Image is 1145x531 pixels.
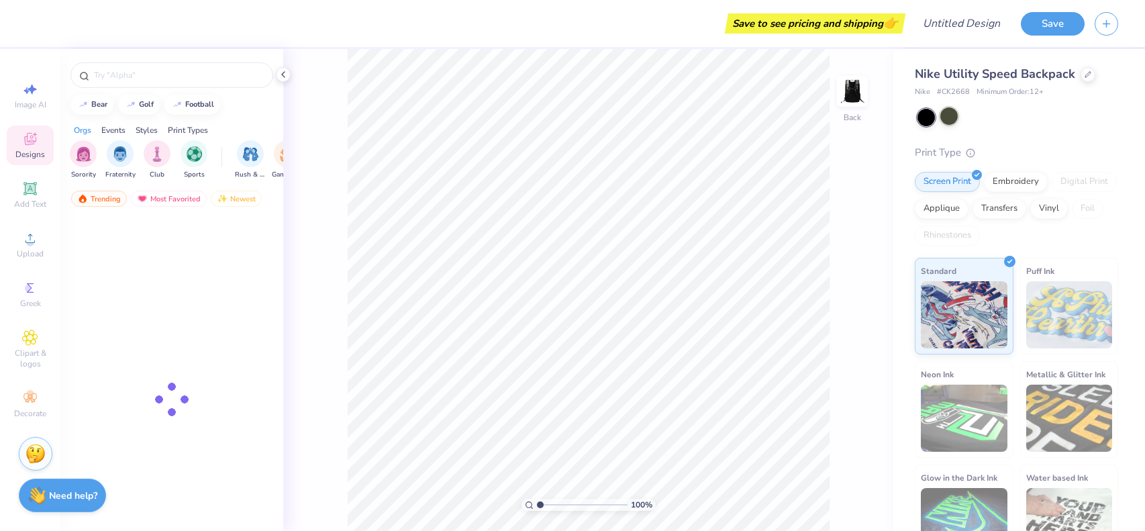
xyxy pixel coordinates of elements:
[272,170,303,180] span: Game Day
[14,199,46,209] span: Add Text
[7,348,54,369] span: Clipart & logos
[144,140,170,180] div: filter for Club
[272,140,303,180] div: filter for Game Day
[91,101,107,108] div: bear
[883,15,898,31] span: 👉
[844,111,861,124] div: Back
[181,140,207,180] div: filter for Sports
[1030,199,1068,219] div: Vinyl
[118,95,160,115] button: golf
[78,101,89,109] img: trend_line.gif
[187,146,202,162] img: Sports Image
[1021,12,1085,36] button: Save
[76,146,91,162] img: Sorority Image
[101,124,126,136] div: Events
[921,281,1007,348] img: Standard
[17,248,44,259] span: Upload
[105,140,136,180] div: filter for Fraternity
[144,140,170,180] button: filter button
[1026,281,1113,348] img: Puff Ink
[915,172,980,192] div: Screen Print
[113,146,128,162] img: Fraternity Image
[280,146,295,162] img: Game Day Image
[164,95,220,115] button: football
[272,140,303,180] button: filter button
[70,95,113,115] button: bear
[937,87,970,98] span: # CK2668
[74,124,91,136] div: Orgs
[921,471,997,485] span: Glow in the Dark Ink
[243,146,258,162] img: Rush & Bid Image
[172,101,183,109] img: trend_line.gif
[1026,471,1088,485] span: Water based Ink
[1052,172,1117,192] div: Digital Print
[185,101,214,108] div: football
[70,140,97,180] div: filter for Sorority
[915,87,930,98] span: Nike
[217,194,228,203] img: Newest.gif
[150,170,164,180] span: Club
[915,145,1118,160] div: Print Type
[839,78,866,105] img: Back
[150,146,164,162] img: Club Image
[15,149,45,160] span: Designs
[93,68,264,82] input: Try "Alpha"
[139,101,154,108] div: golf
[49,489,97,502] strong: Need help?
[20,298,41,309] span: Greek
[126,101,136,109] img: trend_line.gif
[14,408,46,419] span: Decorate
[1026,367,1105,381] span: Metallic & Glitter Ink
[915,199,968,219] div: Applique
[77,194,88,203] img: trending.gif
[70,140,97,180] button: filter button
[973,199,1026,219] div: Transfers
[137,194,148,203] img: most_fav.gif
[181,140,207,180] button: filter button
[912,10,1011,37] input: Untitled Design
[184,170,205,180] span: Sports
[1072,199,1103,219] div: Foil
[131,191,207,207] div: Most Favorited
[136,124,158,136] div: Styles
[211,191,262,207] div: Newest
[728,13,902,34] div: Save to see pricing and shipping
[631,499,652,511] span: 100 %
[921,385,1007,452] img: Neon Ink
[921,264,956,278] span: Standard
[235,170,266,180] span: Rush & Bid
[235,140,266,180] div: filter for Rush & Bid
[1026,385,1113,452] img: Metallic & Glitter Ink
[984,172,1048,192] div: Embroidery
[15,99,46,110] span: Image AI
[105,140,136,180] button: filter button
[105,170,136,180] span: Fraternity
[168,124,208,136] div: Print Types
[915,226,980,246] div: Rhinestones
[921,367,954,381] span: Neon Ink
[1026,264,1054,278] span: Puff Ink
[71,170,96,180] span: Sorority
[235,140,266,180] button: filter button
[71,191,127,207] div: Trending
[977,87,1044,98] span: Minimum Order: 12 +
[915,66,1075,82] span: Nike Utility Speed Backpack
